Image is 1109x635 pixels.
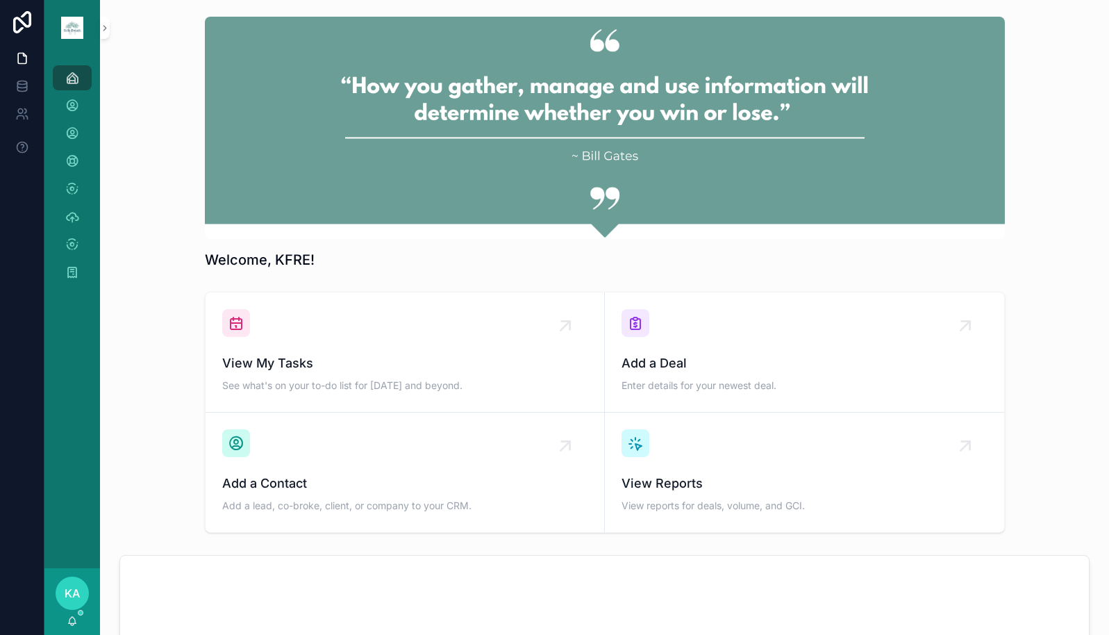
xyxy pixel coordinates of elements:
[205,250,315,270] h1: Welcome, KFRE!
[61,17,83,39] img: App logo
[222,379,587,393] span: See what's on your to-do list for [DATE] and beyond.
[605,292,1004,413] a: Add a DealEnter details for your newest deal.
[222,499,587,513] span: Add a lead, co-broke, client, or company to your CRM.
[622,379,987,393] span: Enter details for your newest deal.
[65,585,80,602] span: KA
[222,474,587,493] span: Add a Contact
[605,413,1004,532] a: View ReportsView reports for deals, volume, and GCI.
[622,474,987,493] span: View Reports
[44,56,100,303] div: scrollable content
[206,292,605,413] a: View My TasksSee what's on your to-do list for [DATE] and beyond.
[206,413,605,532] a: Add a ContactAdd a lead, co-broke, client, or company to your CRM.
[622,354,987,373] span: Add a Deal
[622,499,987,513] span: View reports for deals, volume, and GCI.
[222,354,587,373] span: View My Tasks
